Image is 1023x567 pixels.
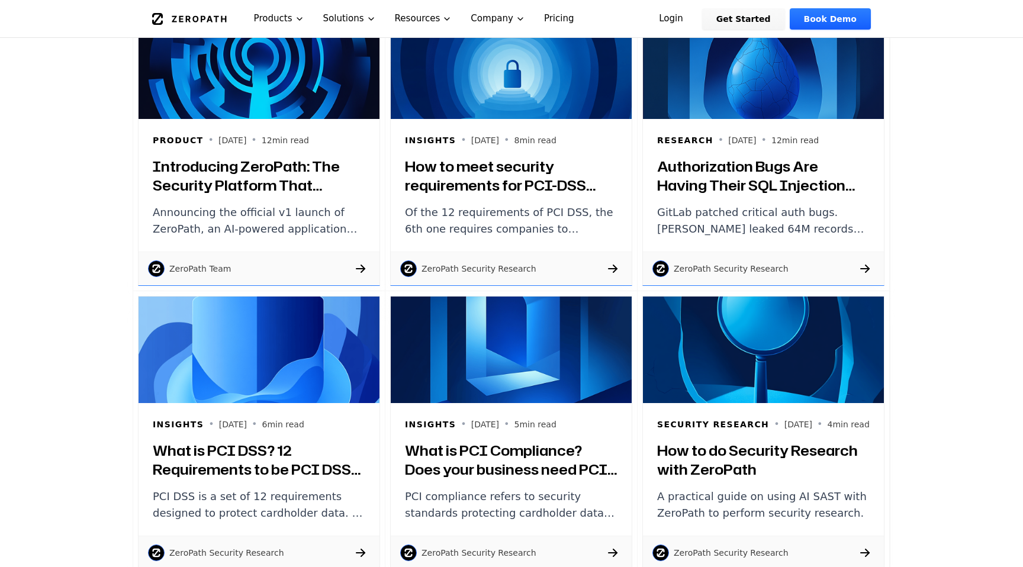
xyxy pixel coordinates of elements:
p: ZeroPath Security Research [674,547,789,559]
p: ZeroPath Security Research [169,547,284,559]
span: • [774,417,779,431]
span: • [504,417,509,431]
p: ZeroPath Security Research [422,263,536,275]
span: • [461,417,466,431]
a: How to meet security requirements for PCI-DSS compliance?Insights•[DATE]•8min readHow to meet sec... [385,7,638,291]
a: Introducing ZeroPath: The Security Platform That Actually Understands Your CodeProduct•[DATE]•12m... [133,7,385,291]
p: 12 min read [262,134,309,146]
img: ZeroPath Team [148,260,165,277]
p: A practical guide on using AI SAST with ZeroPath to perform security research. [657,488,870,521]
p: [DATE] [219,418,247,430]
p: GitLab patched critical auth bugs. [PERSON_NAME] leaked 64M records through a basic IDOR. Authori... [657,204,870,237]
p: Of the 12 requirements of PCI DSS, the 6th one requires companies to maintain application securit... [405,204,617,237]
h3: Authorization Bugs Are Having Their SQL Injection Moment [657,157,870,195]
p: [DATE] [471,418,499,430]
img: What is PCI DSS? 12 Requirements to be PCI DSS Compliant [139,297,379,403]
h6: Security Research [657,418,769,430]
p: 6 min read [262,418,304,430]
p: ZeroPath Security Research [674,263,789,275]
a: Login [645,8,697,30]
p: PCI DSS is a set of 12 requirements designed to protect cardholder data. It covers security, netw... [153,488,365,521]
p: [DATE] [728,134,756,146]
img: ZeroPath Security Research [148,545,165,561]
h6: Product [153,134,204,146]
p: ZeroPath Security Research [422,547,536,559]
h6: Insights [405,418,456,430]
span: • [251,133,256,147]
h6: Insights [153,418,204,430]
p: Announcing the official v1 launch of ZeroPath, an AI-powered application security platform truste... [153,204,365,237]
img: ZeroPath Security Research [652,260,669,277]
a: Get Started [702,8,785,30]
a: Book Demo [790,8,871,30]
a: Authorization Bugs Are Having Their SQL Injection MomentResearch•[DATE]•12min readAuthorization B... [638,7,890,291]
span: • [208,417,214,431]
span: • [761,133,767,147]
p: [DATE] [784,418,812,430]
span: • [252,417,257,431]
h3: How to do Security Research with ZeroPath [657,441,870,479]
span: • [504,133,509,147]
span: • [817,417,822,431]
span: • [208,133,214,147]
img: ZeroPath Security Research [400,260,417,277]
img: Authorization Bugs Are Having Their SQL Injection Moment [643,12,884,119]
p: [DATE] [471,134,499,146]
img: ZeroPath Security Research [400,545,417,561]
p: PCI compliance refers to security standards protecting cardholder data during transactions. It in... [405,488,617,521]
h3: What is PCI DSS? 12 Requirements to be PCI DSS Compliant [153,441,365,479]
img: What is PCI Compliance? Does your business need PCI Compliance? [391,297,632,403]
p: 12 min read [771,134,819,146]
img: ZeroPath Security Research [652,545,669,561]
img: How to do Security Research with ZeroPath [643,297,884,403]
h3: What is PCI Compliance? Does your business need PCI Compliance? [405,441,617,479]
h3: How to meet security requirements for PCI-DSS compliance? [405,157,617,195]
p: ZeroPath Team [169,263,231,275]
p: 5 min read [514,418,556,430]
span: • [461,133,466,147]
img: How to meet security requirements for PCI-DSS compliance? [391,12,632,119]
p: [DATE] [218,134,246,146]
img: Introducing ZeroPath: The Security Platform That Actually Understands Your Code [139,12,379,119]
h6: Research [657,134,713,146]
span: • [718,133,723,147]
p: 8 min read [514,134,556,146]
h6: Insights [405,134,456,146]
h3: Introducing ZeroPath: The Security Platform That Actually Understands Your Code [153,157,365,195]
p: 4 min read [827,418,869,430]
